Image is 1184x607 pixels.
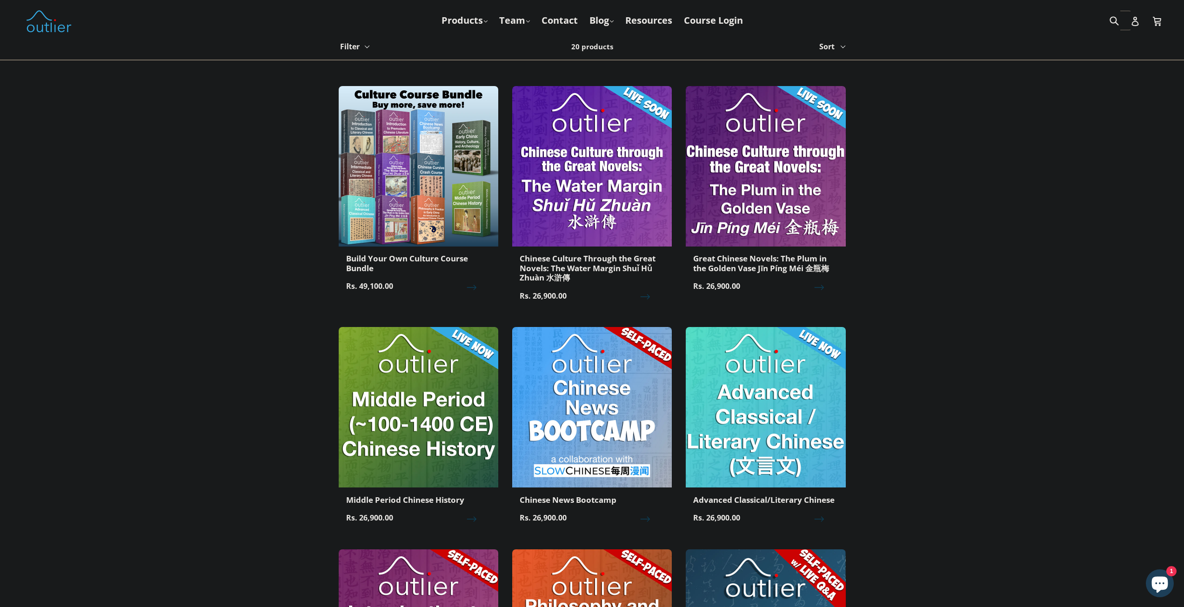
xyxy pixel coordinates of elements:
inbox-online-store-chat: Shopify online store chat [1143,569,1177,600]
img: Chinese News Bootcamp [512,327,672,487]
a: Great Chinese Novels: The Plum in the Golden Vase Jīn Píng Méi 金瓶梅 Rs. 26,900.00 [686,86,845,299]
img: Build Your Own Culture Course Bundle [339,86,498,247]
a: Course Login [679,12,748,29]
a: Build Your Own Culture Course Bundle Rs. 49,100.00 [339,86,498,299]
img: Chinese Culture Through the Great Novels: The Water Margin Shuǐ Hǔ Zhuàn 水滸傳 [512,86,672,247]
a: Team [495,12,535,29]
div: Chinese Culture Through the Great Novels: The Water Margin Shuǐ Hǔ Zhuàn 水滸傳 [520,254,664,282]
span: Rs. 26,900.00 [693,512,838,523]
a: Chinese News Bootcamp Rs. 26,900.00 [512,327,672,530]
a: Middle Period Chinese History Rs. 26,900.00 [339,327,498,530]
a: Products [437,12,492,29]
div: Build Your Own Culture Course Bundle [346,254,491,273]
span: Rs. 26,900.00 [520,290,664,301]
span: Rs. 49,100.00 [346,280,491,292]
div: Advanced Classical/Literary Chinese [693,495,838,504]
span: Rs. 26,900.00 [520,512,664,523]
img: Middle Period Chinese History [339,327,498,487]
a: Advanced Classical/Literary Chinese Rs. 26,900.00 [686,327,845,530]
span: 20 products [571,42,613,51]
a: Contact [537,12,582,29]
input: Search [1107,11,1133,30]
a: Chinese Culture Through the Great Novels: The Water Margin Shuǐ Hǔ Zhuàn 水滸傳 Rs. 26,900.00 [512,86,672,308]
span: Rs. 26,900.00 [693,280,838,292]
div: Chinese News Bootcamp [520,495,664,504]
div: Middle Period Chinese History [346,495,491,504]
div: Great Chinese Novels: The Plum in the Golden Vase Jīn Píng Méi 金瓶梅 [693,254,838,273]
a: Blog [585,12,618,29]
img: Advanced Classical/Literary Chinese [686,327,845,487]
a: Resources [621,12,677,29]
img: Outlier Linguistics [26,7,72,34]
span: Rs. 26,900.00 [346,512,491,523]
img: Great Chinese Novels: The Plum in the Golden Vase Jīn Píng Méi 金瓶梅 [686,86,845,247]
